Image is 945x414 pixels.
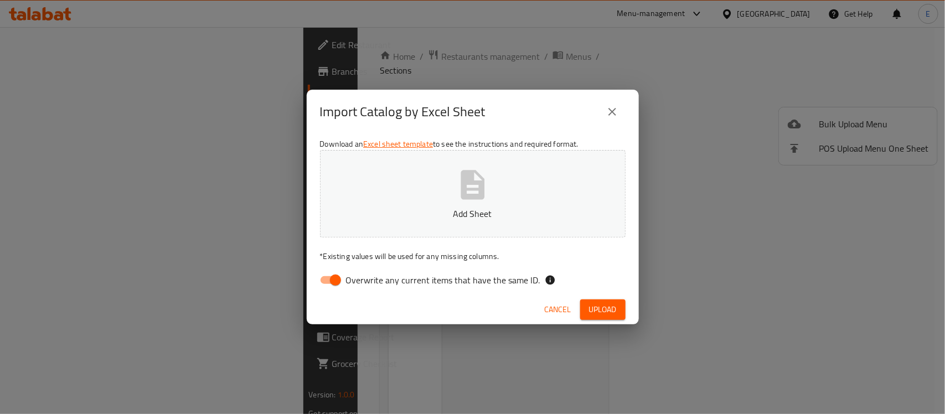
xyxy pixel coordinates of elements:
[589,303,617,317] span: Upload
[307,134,639,294] div: Download an to see the instructions and required format.
[545,275,556,286] svg: If the overwrite option isn't selected, then the items that match an existing ID will be ignored ...
[320,103,486,121] h2: Import Catalog by Excel Sheet
[346,273,540,287] span: Overwrite any current items that have the same ID.
[320,150,626,237] button: Add Sheet
[580,299,626,320] button: Upload
[363,137,433,151] a: Excel sheet template
[599,99,626,125] button: close
[320,251,626,262] p: Existing values will be used for any missing columns.
[545,303,571,317] span: Cancel
[337,207,608,220] p: Add Sheet
[540,299,576,320] button: Cancel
